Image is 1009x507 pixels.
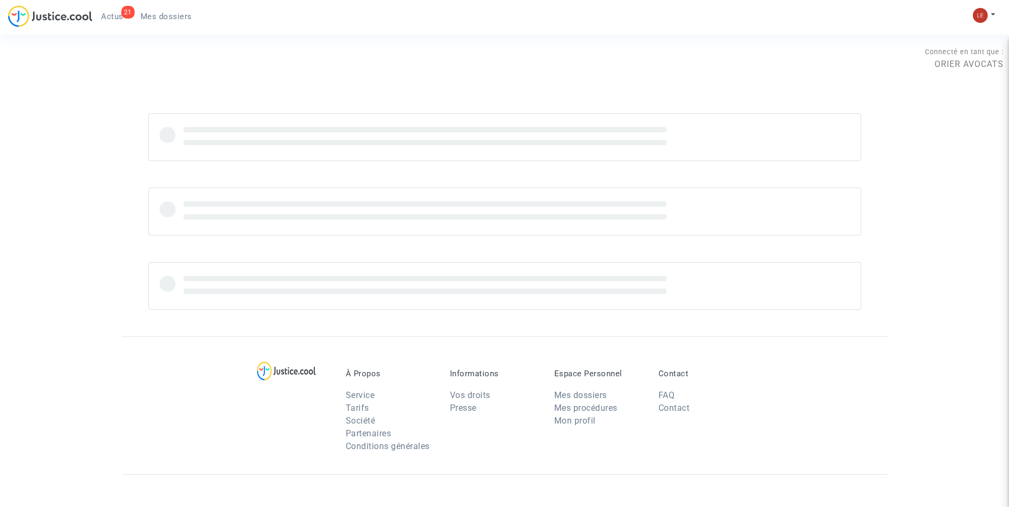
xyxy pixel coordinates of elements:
[8,5,93,27] img: jc-logo.svg
[346,428,391,438] a: Partenaires
[925,48,1004,56] span: Connecté en tant que :
[554,390,607,400] a: Mes dossiers
[346,441,430,451] a: Conditions générales
[93,9,132,24] a: 21Actus
[554,369,643,378] p: Espace Personnel
[554,416,596,426] a: Mon profil
[450,403,477,413] a: Presse
[658,390,675,400] a: FAQ
[346,403,369,413] a: Tarifs
[346,369,434,378] p: À Propos
[346,416,376,426] a: Société
[554,403,618,413] a: Mes procédures
[973,8,988,23] img: 7d989c7df380ac848c7da5f314e8ff03
[450,390,490,400] a: Vos droits
[346,390,375,400] a: Service
[140,12,192,21] span: Mes dossiers
[450,369,538,378] p: Informations
[101,12,123,21] span: Actus
[132,9,201,24] a: Mes dossiers
[121,6,135,19] div: 21
[658,403,690,413] a: Contact
[257,361,316,381] img: logo-lg.svg
[658,369,747,378] p: Contact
